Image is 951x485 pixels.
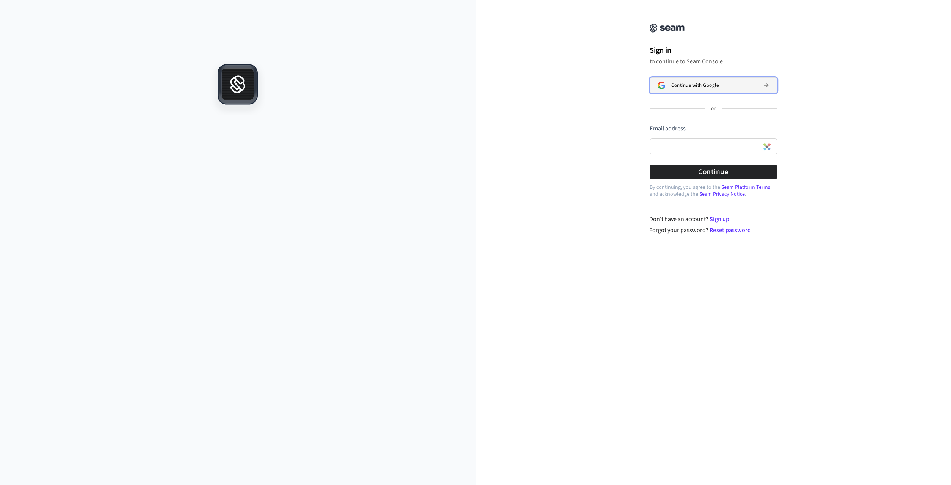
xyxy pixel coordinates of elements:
[658,82,665,89] img: Sign in with Google
[650,124,686,133] label: Email address
[650,24,685,33] img: Seam Console
[650,77,777,93] button: Sign in with GoogleContinue with Google
[650,45,777,56] h1: Sign in
[699,190,745,198] a: Seam Privacy Notice
[711,105,716,112] p: or
[671,82,719,88] span: Continue with Google
[721,184,770,191] a: Seam Platform Terms
[710,226,750,234] a: Reset password
[650,184,777,198] p: By continuing, you agree to the and acknowledge the .
[710,215,729,223] a: Sign up
[650,58,777,65] p: to continue to Seam Console
[649,215,777,224] div: Don't have an account?
[649,226,777,235] div: Forgot your password?
[650,165,777,179] button: Continue
[763,143,771,151] img: Sticky Password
